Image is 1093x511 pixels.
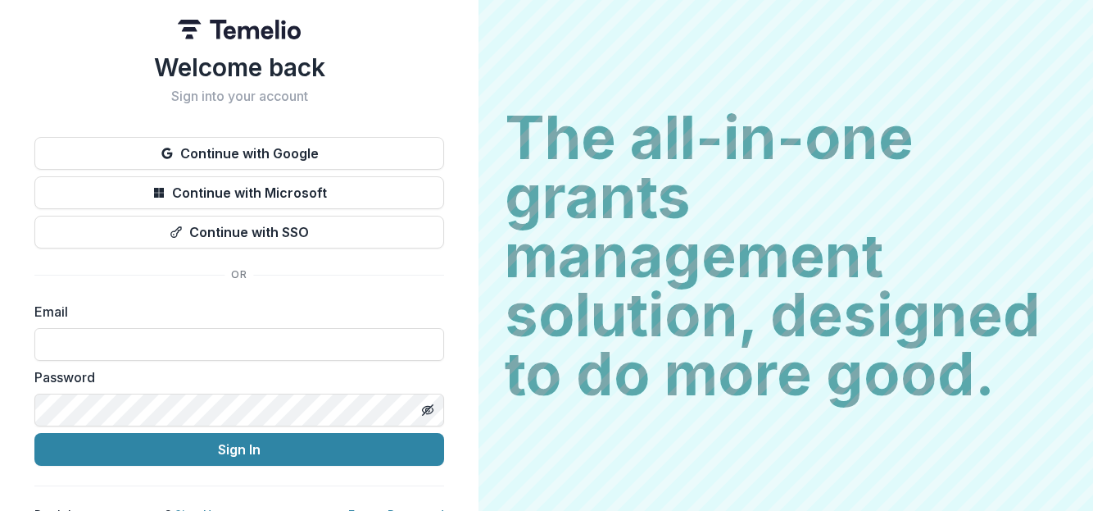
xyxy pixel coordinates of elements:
button: Toggle password visibility [415,397,441,423]
button: Continue with SSO [34,216,444,249]
button: Sign In [34,433,444,466]
label: Password [34,367,434,387]
h1: Welcome back [34,52,444,82]
label: Email [34,302,434,322]
img: Temelio [178,20,301,39]
button: Continue with Microsoft [34,176,444,209]
button: Continue with Google [34,137,444,170]
h2: Sign into your account [34,89,444,104]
